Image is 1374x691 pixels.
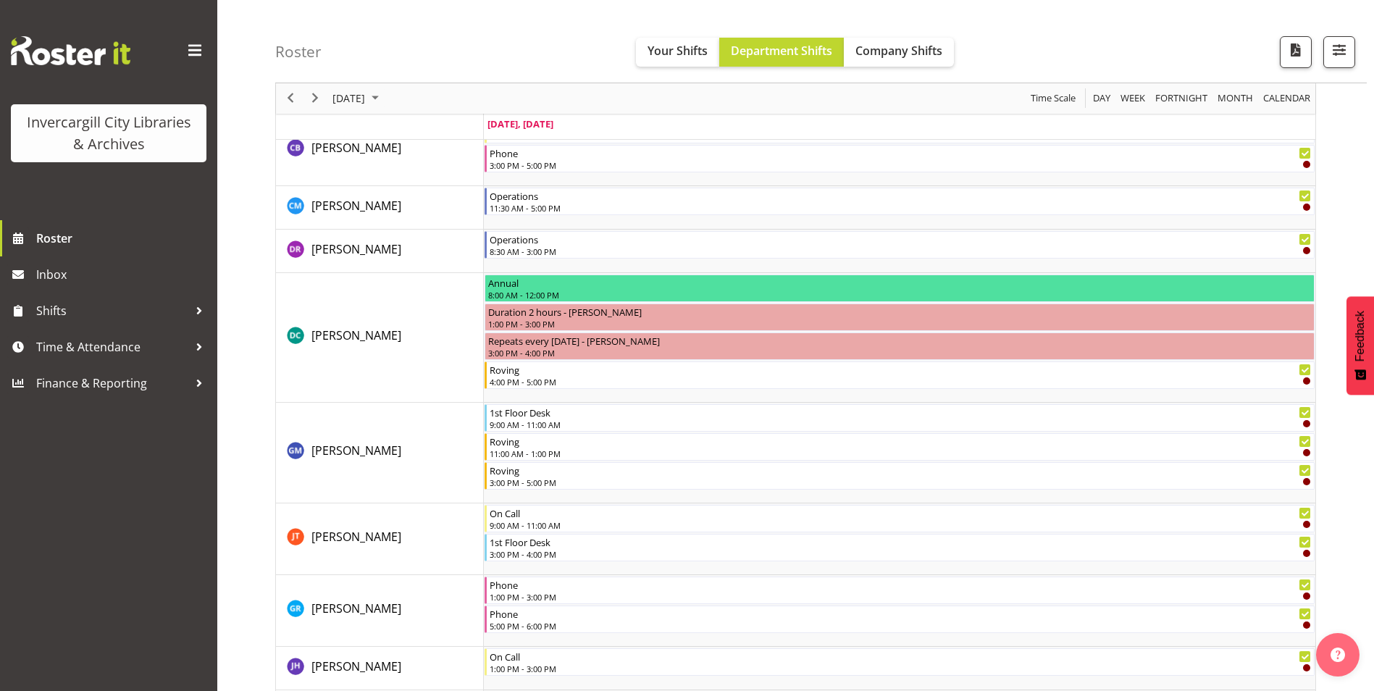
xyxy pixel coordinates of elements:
div: Donald Cunningham"s event - Duration 2 hours - Donald Cunningham Begin From Tuesday, September 30... [485,303,1315,331]
span: Fortnight [1154,90,1209,108]
div: 1:00 PM - 3:00 PM [488,318,1311,330]
div: 8:30 AM - 3:00 PM [490,246,1311,257]
span: Feedback [1354,311,1367,361]
button: Download a PDF of the roster for the current day [1280,36,1312,68]
div: Donald Cunningham"s event - Annual Begin From Tuesday, September 30, 2025 at 8:00:00 AM GMT+13:00... [485,275,1315,302]
span: Your Shifts [648,43,708,59]
button: Your Shifts [636,38,719,67]
button: Next [306,90,325,108]
div: 1st Floor Desk [490,405,1311,419]
span: Shifts [36,300,188,322]
div: Duration 2 hours - [PERSON_NAME] [488,304,1311,319]
div: Gabriel McKay Smith"s event - 1st Floor Desk Begin From Tuesday, September 30, 2025 at 9:00:00 AM... [485,404,1315,432]
button: Time Scale [1029,90,1078,108]
span: [PERSON_NAME] [311,198,401,214]
span: Roster [36,227,210,249]
span: [PERSON_NAME] [311,327,401,343]
div: Invercargill City Libraries & Archives [25,112,192,155]
div: Chris Broad"s event - Phone Begin From Tuesday, September 30, 2025 at 3:00:00 PM GMT+13:00 Ends A... [485,145,1315,172]
div: 1:00 PM - 3:00 PM [490,591,1311,603]
img: Rosterit website logo [11,36,130,65]
button: Previous [281,90,301,108]
a: [PERSON_NAME] [311,197,401,214]
span: Month [1216,90,1254,108]
div: 4:00 PM - 5:00 PM [490,376,1311,388]
span: Inbox [36,264,210,285]
button: Feedback - Show survey [1346,296,1374,395]
span: calendar [1262,90,1312,108]
button: Filter Shifts [1323,36,1355,68]
div: Phone [490,606,1311,621]
button: Department Shifts [719,38,844,67]
td: Cindy Mulrooney resource [276,186,484,230]
div: 1st Floor Desk [490,535,1311,549]
a: [PERSON_NAME] [311,600,401,617]
div: Phone [490,146,1311,160]
span: Day [1092,90,1112,108]
div: 11:30 AM - 5:00 PM [490,202,1311,214]
span: [PERSON_NAME] [311,600,401,616]
div: On Call [490,649,1311,663]
a: [PERSON_NAME] [311,442,401,459]
td: Gabriel McKay Smith resource [276,403,484,503]
div: Glen Tomlinson"s event - On Call Begin From Tuesday, September 30, 2025 at 9:00:00 AM GMT+13:00 E... [485,505,1315,532]
div: 8:00 AM - 12:00 PM [488,289,1311,301]
span: [PERSON_NAME] [311,241,401,257]
div: Jill Harpur"s event - On Call Begin From Tuesday, September 30, 2025 at 1:00:00 PM GMT+13:00 Ends... [485,648,1315,676]
td: Grace Roscoe-Squires resource [276,575,484,647]
img: help-xxl-2.png [1331,648,1345,662]
div: 1:00 PM - 3:00 PM [490,663,1311,674]
span: Time & Attendance [36,336,188,358]
div: Annual [488,275,1311,290]
div: Roving [490,434,1311,448]
button: Timeline Month [1215,90,1256,108]
div: Operations [490,188,1311,203]
td: Debra Robinson resource [276,230,484,273]
h4: Roster [275,43,322,60]
span: Department Shifts [731,43,832,59]
div: Operations [490,232,1311,246]
div: On Call [490,506,1311,520]
div: 3:00 PM - 5:00 PM [490,477,1311,488]
div: Gabriel McKay Smith"s event - Roving Begin From Tuesday, September 30, 2025 at 3:00:00 PM GMT+13:... [485,462,1315,490]
span: [DATE], [DATE] [487,117,553,130]
div: previous period [278,83,303,114]
div: Repeats every [DATE] - [PERSON_NAME] [488,333,1311,348]
div: 11:00 AM - 1:00 PM [490,448,1311,459]
button: September 2025 [330,90,385,108]
td: Glen Tomlinson resource [276,503,484,575]
div: 9:00 AM - 11:00 AM [490,419,1311,430]
span: [PERSON_NAME] [311,658,401,674]
a: [PERSON_NAME] [311,658,401,675]
span: Company Shifts [855,43,942,59]
td: Jill Harpur resource [276,647,484,690]
div: 5:00 PM - 6:00 PM [490,620,1311,632]
span: [PERSON_NAME] [311,140,401,156]
div: 3:00 PM - 4:00 PM [490,548,1311,560]
span: [PERSON_NAME] [311,529,401,545]
button: Fortnight [1153,90,1210,108]
div: Phone [490,577,1311,592]
td: Chris Broad resource [276,114,484,186]
div: Glen Tomlinson"s event - 1st Floor Desk Begin From Tuesday, September 30, 2025 at 3:00:00 PM GMT+... [485,534,1315,561]
button: Company Shifts [844,38,954,67]
span: [DATE] [331,90,366,108]
a: [PERSON_NAME] [311,528,401,545]
span: Time Scale [1029,90,1077,108]
span: Finance & Reporting [36,372,188,394]
td: Donald Cunningham resource [276,273,484,403]
div: Donald Cunningham"s event - Roving Begin From Tuesday, September 30, 2025 at 4:00:00 PM GMT+13:00... [485,361,1315,389]
div: 3:00 PM - 4:00 PM [488,347,1311,359]
div: Debra Robinson"s event - Operations Begin From Tuesday, September 30, 2025 at 8:30:00 AM GMT+13:0... [485,231,1315,259]
div: 3:00 PM - 5:00 PM [490,159,1311,171]
div: September 30, 2025 [327,83,388,114]
button: Timeline Day [1091,90,1113,108]
span: [PERSON_NAME] [311,443,401,458]
button: Timeline Week [1118,90,1148,108]
div: Roving [490,362,1311,377]
div: Gabriel McKay Smith"s event - Roving Begin From Tuesday, September 30, 2025 at 11:00:00 AM GMT+13... [485,433,1315,461]
a: [PERSON_NAME] [311,240,401,258]
div: Cindy Mulrooney"s event - Operations Begin From Tuesday, September 30, 2025 at 11:30:00 AM GMT+13... [485,188,1315,215]
div: next period [303,83,327,114]
a: [PERSON_NAME] [311,139,401,156]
